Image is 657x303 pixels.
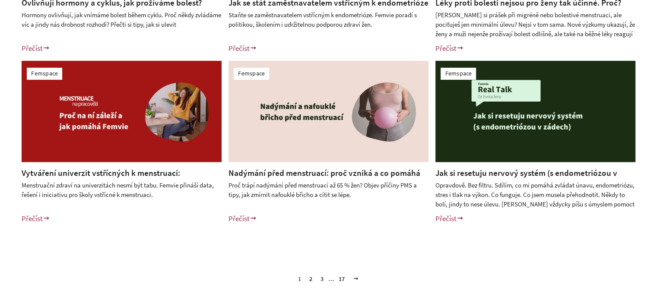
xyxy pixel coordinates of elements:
a: Přečíst [435,44,464,53]
a: 17 [335,272,348,285]
a: 3 [317,272,327,285]
a: 2 [306,272,316,285]
a: Femspace [31,69,58,77]
a: Jak si resetuju nervový systém (s endometriózou v zádech) [435,168,617,190]
a: Přečíst [229,44,257,53]
div: [PERSON_NAME] si prášek při migréně nebo bolestivé menstruaci, ale pociťuješ jen minimální úlevu?... [435,10,635,38]
a: Vytváření univerzit vstřícných k menstruaci: Menstruační zdraví na vysokých školách [22,168,180,190]
span: 1 [295,272,305,285]
a: Přečíst [229,214,257,223]
div: Menstruační zdraví na univerzitách nesmí být tabu. Femvie přináší data, řešení i iniciativu pro š... [22,181,222,209]
a: Přečíst [22,214,50,223]
div: Hormony ovlivňují, jak vnímáme bolest během cyklu. Proč někdy zvládáme víc a jindy nás drobnost r... [22,10,222,38]
a: Femspace [445,69,472,77]
a: Nadýmání před menstruací: proč vzniká a co pomáhá při PMS [229,168,420,190]
div: Opravdově. Bez filtru. Sdílím, co mi pomáhá zvládat únavu, endometriózu, stres i tlak na výkon. C... [435,181,635,209]
img: Jak si resetuju nervový systém (s endometriózou v zádech) [435,61,635,162]
a: Přečíst [22,44,50,53]
a: Femspace [238,69,265,77]
a: Přečíst [435,214,464,223]
img: Vytváření univerzit vstřícných k menstruaci: Menstruační zdraví na vysokých školách [22,61,222,162]
span: … [328,276,334,282]
div: Proč trápí nadýmání před menstruací až 65 % žen? Objev příčiny PMS a tipy, jak zmírnit nafouklé b... [229,181,428,209]
div: Staňte se zaměstnavatelem vstřícným k endometrióze. Femvie poradí s politikou, školením i udržite... [229,10,428,38]
img: Nadýmání před menstruací: proč vzniká a co pomáhá při PMS [229,61,428,162]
